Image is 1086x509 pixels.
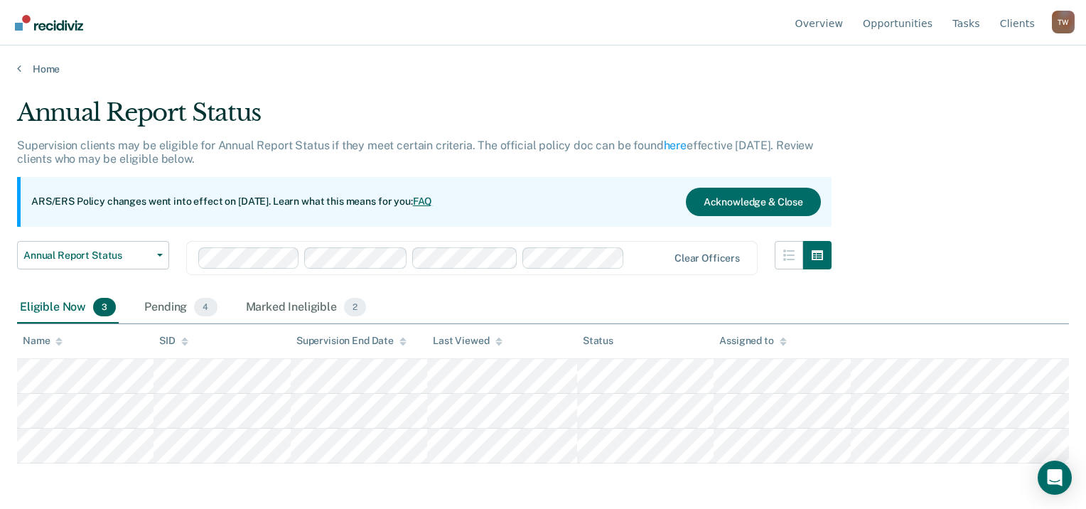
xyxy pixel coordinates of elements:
[23,335,63,347] div: Name
[15,15,83,31] img: Recidiviz
[674,252,740,264] div: Clear officers
[1052,11,1075,33] button: Profile dropdown button
[17,98,832,139] div: Annual Report Status
[23,250,151,262] span: Annual Report Status
[159,335,188,347] div: SID
[296,335,407,347] div: Supervision End Date
[17,139,813,166] p: Supervision clients may be eligible for Annual Report Status if they meet certain criteria. The o...
[1038,461,1072,495] div: Open Intercom Messenger
[719,335,786,347] div: Assigned to
[664,139,687,152] a: here
[17,241,169,269] button: Annual Report Status
[141,292,220,323] div: Pending4
[93,298,116,316] span: 3
[433,335,502,347] div: Last Viewed
[413,195,433,207] a: FAQ
[17,63,1069,75] a: Home
[243,292,370,323] div: Marked Ineligible2
[194,298,217,316] span: 4
[31,195,432,209] p: ARS/ERS Policy changes went into effect on [DATE]. Learn what this means for you:
[344,298,366,316] span: 2
[686,188,821,216] button: Acknowledge & Close
[17,292,119,323] div: Eligible Now3
[1052,11,1075,33] div: T W
[583,335,613,347] div: Status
